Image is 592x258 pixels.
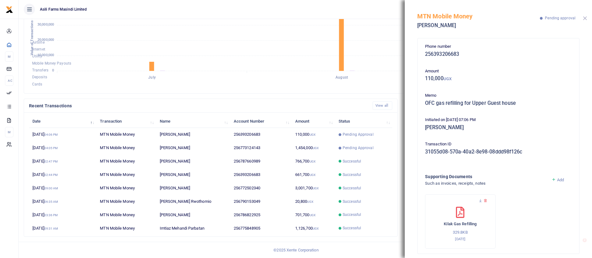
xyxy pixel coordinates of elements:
td: 1,126,700 [292,221,335,235]
h4: Supporting Documents [425,173,546,180]
td: 1,454,000 [292,141,335,155]
span: Asili Farms Masindi Limited [37,7,89,12]
td: 256786822925 [230,208,292,221]
small: 09:00 AM [44,187,58,190]
td: [PERSON_NAME] [156,141,230,155]
small: 04:06 PM [44,133,58,136]
p: Phone number [425,43,572,50]
div: Kilak Gas Refilling [425,194,496,249]
td: [DATE] [29,195,96,208]
td: [DATE] [29,208,96,221]
h5: 256393206683 [425,51,572,57]
small: 02:47 PM [44,160,58,163]
span: Internet [32,47,45,51]
span: Pending approval [545,16,575,20]
li: M [5,51,13,62]
tspan: 0 [52,68,54,72]
span: Mobile Money Payouts [32,61,71,66]
td: 20,800 [292,195,335,208]
p: Memo [425,92,572,99]
td: 661,700 [292,168,335,182]
text: Value of Transactions (UGX ) [30,9,34,56]
th: Account Number: activate to sort column ascending [230,114,292,128]
h5: 110,000 [425,75,572,82]
span: Pending Approval [343,145,374,151]
img: logo-small [6,6,13,13]
small: [DATE] [455,237,465,241]
td: 256775848905 [230,221,292,235]
small: 03:36 PM [44,213,58,217]
span: Utility [32,54,42,59]
li: M [5,127,13,137]
td: 110,000 [292,128,335,141]
h5: MTN Mobile Money [417,12,540,20]
a: View all [373,101,392,110]
h5: [PERSON_NAME] [417,22,540,29]
td: MTN Mobile Money [96,195,156,208]
span: Pending Approval [343,132,374,137]
h5: OFC gas refilling for Upper Guest house [425,100,572,106]
h4: Such as invoices, receipts, notes [425,180,546,187]
small: 09:31 AM [44,227,58,230]
span: 2 [584,237,589,242]
td: [DATE] [29,221,96,235]
td: MTN Mobile Money [96,221,156,235]
td: 256393206683 [230,168,292,182]
span: Successful [343,158,361,164]
td: MTN Mobile Money [96,155,156,168]
li: Ac [5,75,13,86]
th: Name: activate to sort column ascending [156,114,230,128]
small: UGX [313,187,319,190]
td: 256773124143 [230,141,292,155]
tspan: August [335,75,348,80]
td: Imtiaz Mehandi Parbatan [156,221,230,235]
small: UGX [310,133,316,136]
td: MTN Mobile Money [96,168,156,182]
small: UGX [307,200,313,203]
span: Successful [343,225,361,231]
span: Successful [343,212,361,217]
td: [DATE] [29,128,96,141]
td: [DATE] [29,155,96,168]
p: Amount [425,68,572,75]
p: 329.8KB [432,229,489,236]
span: Cards [32,82,42,86]
small: UGX [313,146,319,150]
td: [PERSON_NAME] [156,182,230,195]
th: Status: activate to sort column ascending [335,114,392,128]
p: Initiated on [DATE] 07:06 PM [425,117,572,123]
h6: Kilak Gas Refilling [432,221,489,226]
iframe: Intercom live chat [571,237,586,252]
a: Add [551,178,564,182]
small: UGX [310,213,316,217]
td: MTN Mobile Money [96,141,156,155]
td: 256787660989 [230,155,292,168]
small: 06:35 AM [44,200,58,203]
tspan: 20,000,000 [37,38,54,42]
span: Deposits [32,75,47,80]
small: 04:05 PM [44,146,58,150]
span: Successful [343,185,361,191]
p: Transaction ID [425,141,572,148]
span: Successful [343,199,361,204]
small: UGX [310,160,316,163]
td: [DATE] [29,141,96,155]
th: Transaction: activate to sort column ascending [96,114,156,128]
small: UGX [443,76,452,81]
td: 3,001,700 [292,182,335,195]
small: 02:44 PM [44,173,58,177]
td: 256790153049 [230,195,292,208]
small: UGX [313,227,319,230]
td: [PERSON_NAME] [156,128,230,141]
td: MTN Mobile Money [96,182,156,195]
td: [DATE] [29,182,96,195]
h4: Recent Transactions [29,102,368,109]
span: Transfers [32,68,48,72]
td: 701,700 [292,208,335,221]
h5: [PERSON_NAME] [425,124,572,131]
th: Date: activate to sort column descending [29,114,96,128]
tspan: 30,000,000 [37,23,54,27]
span: Successful [343,172,361,178]
th: Amount: activate to sort column ascending [292,114,335,128]
td: 766,700 [292,155,335,168]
